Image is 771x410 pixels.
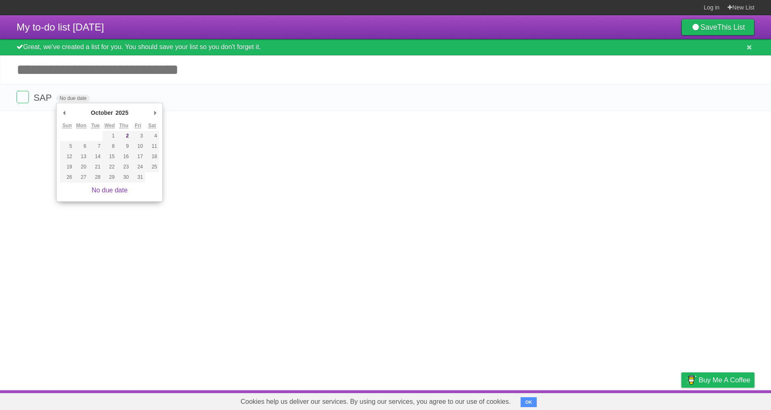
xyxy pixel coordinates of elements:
button: 30 [117,172,131,182]
abbr: Wednesday [105,123,115,129]
a: SaveThis List [681,19,754,36]
div: 2025 [114,107,130,119]
button: 10 [131,141,145,152]
button: 31 [131,172,145,182]
button: 6 [74,141,88,152]
a: Developers [599,392,632,408]
button: Next Month [151,107,159,119]
span: Cookies help us deliver our services. By using our services, you agree to our use of cookies. [232,393,519,410]
button: 25 [145,162,159,172]
img: Buy me a coffee [685,373,697,387]
button: 5 [60,141,74,152]
span: Buy me a coffee [699,373,750,387]
button: 8 [102,141,117,152]
a: Privacy [671,392,692,408]
abbr: Sunday [62,123,72,129]
abbr: Friday [135,123,141,129]
button: 28 [88,172,102,182]
abbr: Tuesday [91,123,100,129]
button: 29 [102,172,117,182]
button: 13 [74,152,88,162]
button: 9 [117,141,131,152]
div: October [90,107,114,119]
button: 12 [60,152,74,162]
button: 11 [145,141,159,152]
button: 21 [88,162,102,172]
button: 23 [117,162,131,172]
button: 16 [117,152,131,162]
span: No due date [56,95,90,102]
button: 1 [102,131,117,141]
button: 26 [60,172,74,182]
button: 15 [102,152,117,162]
b: This List [717,23,745,31]
button: 20 [74,162,88,172]
abbr: Saturday [148,123,156,129]
button: Previous Month [60,107,68,119]
a: About [571,392,589,408]
button: 14 [88,152,102,162]
a: Terms [642,392,661,408]
button: 4 [145,131,159,141]
button: 24 [131,162,145,172]
button: 7 [88,141,102,152]
button: 18 [145,152,159,162]
button: 3 [131,131,145,141]
button: OK [521,397,537,407]
span: My to-do list [DATE] [17,21,104,33]
span: SAP [33,92,54,103]
a: Suggest a feature [702,392,754,408]
button: 27 [74,172,88,182]
button: 17 [131,152,145,162]
abbr: Thursday [119,123,128,129]
label: Done [17,91,29,103]
abbr: Monday [76,123,86,129]
button: 2 [117,131,131,141]
a: No due date [92,187,128,194]
button: 22 [102,162,117,172]
button: 19 [60,162,74,172]
a: Buy me a coffee [681,372,754,388]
